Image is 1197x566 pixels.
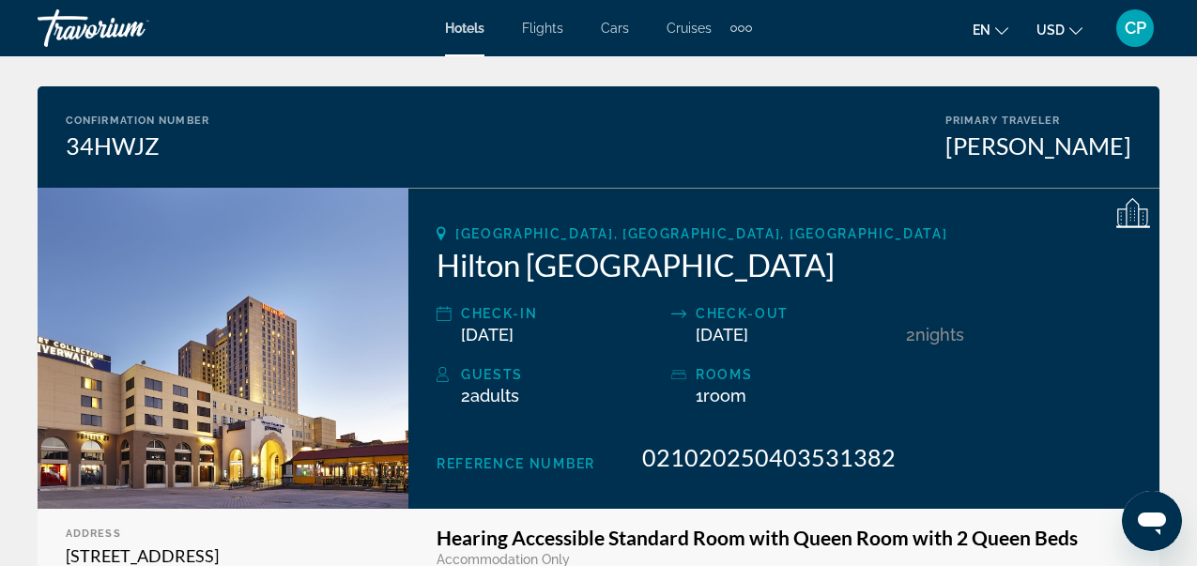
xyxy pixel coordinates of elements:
a: Hotels [445,21,484,36]
div: rooms [696,363,897,386]
span: Room [703,386,746,405]
div: [PERSON_NAME] [945,131,1131,160]
span: Adults [470,386,519,405]
span: 1 [696,386,746,405]
div: Check-in [461,302,662,325]
span: [DATE] [696,325,748,344]
button: Extra navigation items [730,13,752,43]
span: [GEOGRAPHIC_DATA], [GEOGRAPHIC_DATA], [GEOGRAPHIC_DATA] [455,226,947,241]
span: 2 [461,386,519,405]
span: 021020250403531382 [642,443,896,471]
span: 2 [906,325,915,344]
span: [DATE] [461,325,514,344]
span: CP [1125,19,1146,38]
button: User Menu [1111,8,1159,48]
span: Nights [915,325,964,344]
iframe: Button to launch messaging window [1122,491,1182,551]
button: Change currency [1036,16,1082,43]
span: USD [1036,23,1065,38]
a: Flights [522,21,563,36]
button: Change language [973,16,1008,43]
span: en [973,23,990,38]
a: Cars [601,21,629,36]
div: Confirmation Number [66,115,209,127]
div: 34HWJZ [66,131,209,160]
div: Address [66,528,380,540]
div: Guests [461,363,662,386]
h3: Hearing Accessible Standard Room with Queen Room with 2 Queen Beds [437,528,1131,548]
a: Cruises [667,21,712,36]
h2: Hilton [GEOGRAPHIC_DATA] [437,246,1131,283]
div: Check-out [696,302,897,325]
a: Travorium [38,4,225,53]
div: Primary Traveler [945,115,1131,127]
span: Reference Number [437,456,595,471]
